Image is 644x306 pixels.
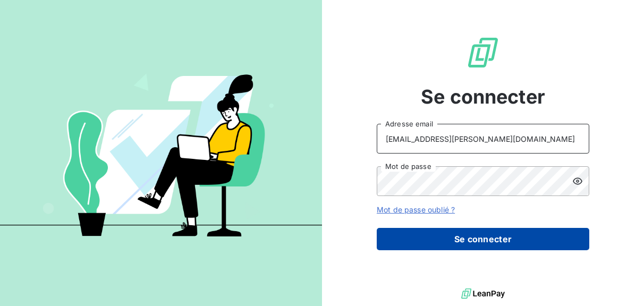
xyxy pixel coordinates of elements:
[461,286,505,302] img: logo
[377,228,589,250] button: Se connecter
[377,205,455,214] a: Mot de passe oublié ?
[421,82,545,111] span: Se connecter
[377,124,589,154] input: placeholder
[466,36,500,70] img: Logo LeanPay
